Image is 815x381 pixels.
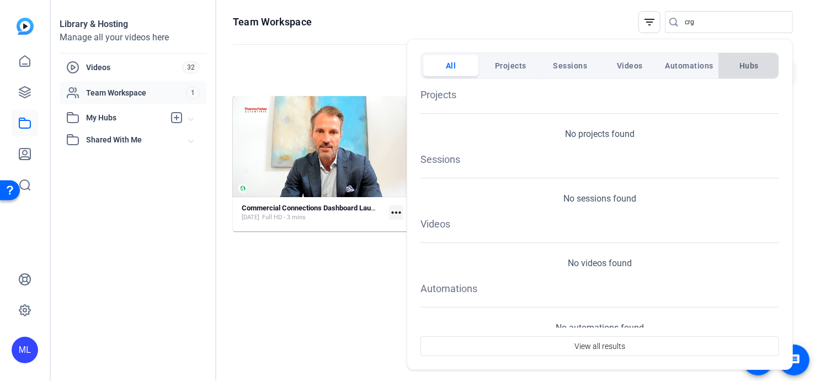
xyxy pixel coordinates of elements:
span: View all results [574,336,625,357]
span: Projects [495,56,526,76]
button: View all results [420,336,779,356]
span: Hubs [739,56,759,76]
p: No videos found [568,257,632,270]
span: All [446,56,456,76]
p: No automations found [556,321,644,335]
h1: Sessions [420,152,779,167]
p: No sessions found [563,192,636,205]
h1: Projects [420,87,779,102]
span: Sessions [553,56,587,76]
p: No projects found [565,128,635,141]
h1: Videos [420,216,779,231]
span: Automations [665,56,714,76]
span: Videos [617,56,643,76]
h1: Automations [420,281,779,296]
